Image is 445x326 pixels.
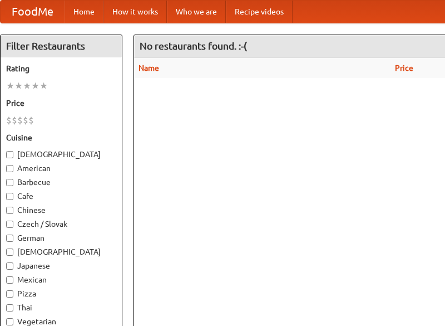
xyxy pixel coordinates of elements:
h5: Cuisine [6,132,116,143]
li: $ [6,114,12,126]
input: German [6,235,13,242]
a: FoodMe [1,1,65,23]
input: Barbecue [6,179,13,186]
input: [DEMOGRAPHIC_DATA] [6,249,13,256]
label: Barbecue [6,177,116,188]
label: American [6,163,116,174]
input: American [6,165,13,172]
li: ★ [23,80,31,92]
input: Vegetarian [6,318,13,325]
li: $ [28,114,34,126]
label: Chinese [6,205,116,216]
input: [DEMOGRAPHIC_DATA] [6,151,13,158]
label: German [6,232,116,244]
h4: Filter Restaurants [1,35,122,57]
input: Mexican [6,276,13,284]
li: ★ [6,80,14,92]
li: $ [12,114,17,126]
input: Thai [6,304,13,312]
li: ★ [14,80,23,92]
label: Thai [6,302,116,313]
input: Cafe [6,193,13,200]
a: Price [395,64,413,72]
label: Japanese [6,260,116,271]
label: [DEMOGRAPHIC_DATA] [6,246,116,257]
label: Czech / Slovak [6,218,116,230]
a: Name [139,64,159,72]
a: Recipe videos [226,1,293,23]
label: Mexican [6,274,116,285]
label: Cafe [6,191,116,202]
label: [DEMOGRAPHIC_DATA] [6,149,116,160]
ng-pluralize: No restaurants found. :-( [140,41,247,51]
input: Japanese [6,262,13,270]
a: Who we are [167,1,226,23]
a: How it works [103,1,167,23]
h5: Price [6,98,116,109]
li: $ [23,114,28,126]
input: Pizza [6,290,13,298]
input: Chinese [6,207,13,214]
h5: Rating [6,63,116,74]
a: Home [65,1,103,23]
li: $ [17,114,23,126]
li: ★ [39,80,48,92]
label: Pizza [6,288,116,299]
li: ★ [31,80,39,92]
input: Czech / Slovak [6,221,13,228]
